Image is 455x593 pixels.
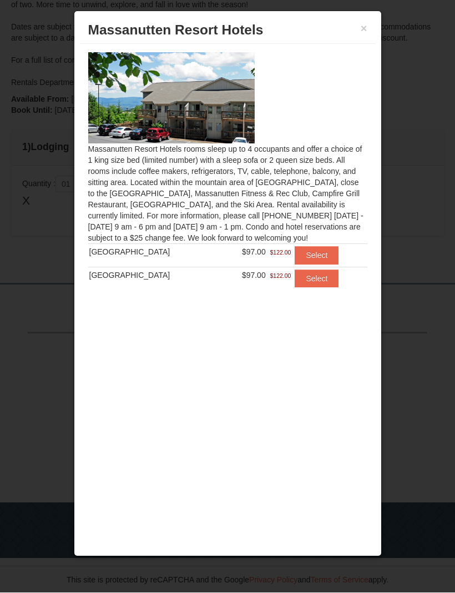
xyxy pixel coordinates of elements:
span: $97.00 [242,271,266,280]
img: 19219026-1-e3b4ac8e.jpg [88,53,255,144]
button: Select [295,247,338,265]
div: Massanutten Resort Hotels rooms sleep up to 4 occupants and offer a choice of 1 king size bed (li... [80,44,376,488]
span: $97.00 [242,248,266,257]
span: $122.00 [270,247,291,258]
div: [GEOGRAPHIC_DATA] [89,247,213,258]
span: $122.00 [270,271,291,282]
div: [GEOGRAPHIC_DATA] [89,270,213,281]
button: × [361,23,367,34]
span: Massanutten Resort Hotels [88,23,264,38]
button: Select [295,270,338,288]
